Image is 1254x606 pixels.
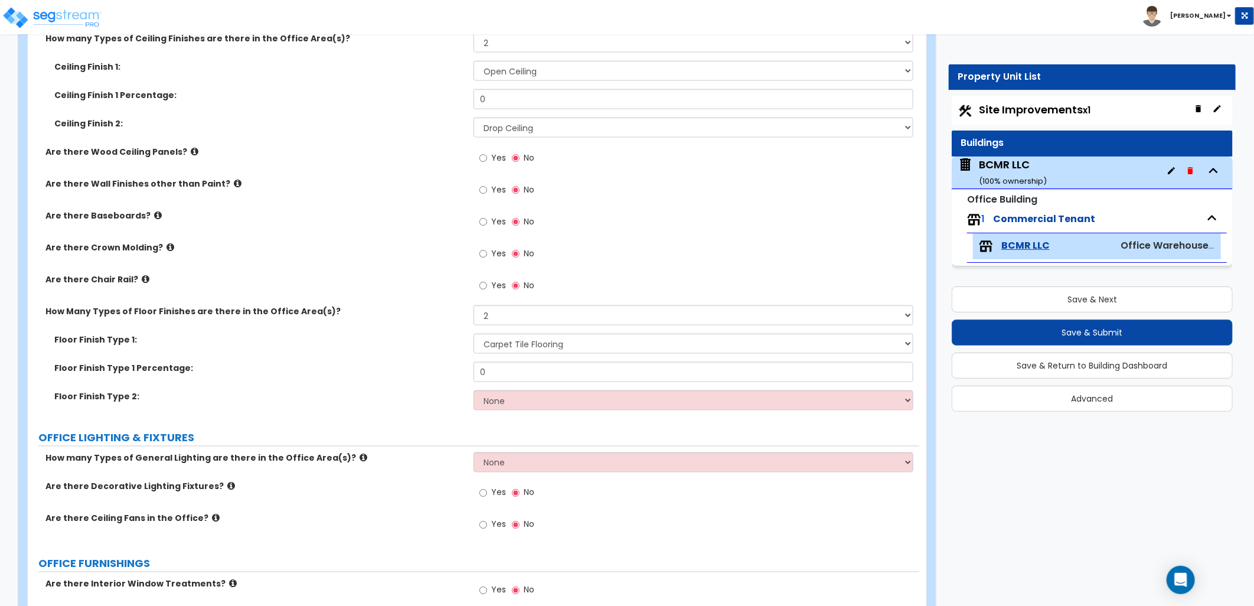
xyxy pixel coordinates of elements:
[1083,104,1090,116] small: x1
[512,519,520,532] input: No
[967,193,1037,206] small: Office Building
[952,320,1233,346] button: Save & Submit
[1167,566,1195,594] div: Open Intercom Messenger
[512,184,520,197] input: No
[958,103,973,119] img: Construction.png
[993,212,1095,226] span: Commercial Tenant
[54,390,465,402] label: Floor Finish Type 2:
[491,247,506,259] span: Yes
[512,584,520,597] input: No
[45,146,465,158] label: Are there Wood Ceiling Panels?
[38,556,919,572] label: OFFICE FURNISHINGS
[45,481,465,493] label: Are there Decorative Lighting Fixtures?
[491,519,506,530] span: Yes
[45,273,465,285] label: Are there Chair Rail?
[360,454,367,462] i: click for more info!
[479,279,487,292] input: Yes
[38,431,919,446] label: OFFICE LIGHTING & FIXTURES
[142,275,149,284] i: click for more info!
[524,216,534,227] span: No
[154,211,162,220] i: click for more info!
[512,247,520,260] input: No
[54,89,465,101] label: Ceiling Finish 1 Percentage:
[54,362,465,374] label: Floor Finish Type 1 Percentage:
[1001,239,1050,253] span: BCMR LLC
[979,102,1090,117] span: Site Improvements
[491,216,506,227] span: Yes
[491,152,506,164] span: Yes
[1121,239,1245,252] span: Office Warehouse Tenant
[512,152,520,165] input: No
[479,487,487,500] input: Yes
[45,242,465,253] label: Are there Crown Molding?
[491,279,506,291] span: Yes
[54,118,465,129] label: Ceiling Finish 2:
[979,175,1047,187] small: ( 100 % ownership)
[166,243,174,252] i: click for more info!
[491,184,506,196] span: Yes
[524,519,534,530] span: No
[479,584,487,597] input: Yes
[958,70,1227,84] div: Property Unit List
[981,212,985,226] span: 1
[952,286,1233,312] button: Save & Next
[979,157,1047,187] div: BCMR LLC
[479,216,487,229] input: Yes
[45,452,465,464] label: How many Types of General Lighting are there in the Office Area(s)?
[512,279,520,292] input: No
[191,147,198,156] i: click for more info!
[524,184,534,196] span: No
[54,334,465,346] label: Floor Finish Type 1:
[2,6,102,30] img: logo_pro_r.png
[958,157,973,172] img: building.svg
[524,279,534,291] span: No
[967,213,981,227] img: tenants.png
[479,519,487,532] input: Yes
[479,152,487,165] input: Yes
[1142,6,1162,27] img: avatar.png
[227,482,235,491] i: click for more info!
[45,305,465,317] label: How Many Types of Floor Finishes are there in the Office Area(s)?
[45,210,465,221] label: Are there Baseboards?
[524,487,534,499] span: No
[524,247,534,259] span: No
[234,179,241,188] i: click for more info!
[479,247,487,260] input: Yes
[54,61,465,73] label: Ceiling Finish 1:
[1170,11,1226,20] b: [PERSON_NAME]
[491,487,506,499] span: Yes
[212,514,220,523] i: click for more info!
[958,157,1047,187] span: BCMR LLC
[524,152,534,164] span: No
[979,239,993,253] img: tenants.png
[491,584,506,596] span: Yes
[952,353,1233,379] button: Save & Return to Building Dashboard
[952,386,1233,412] button: Advanced
[512,487,520,500] input: No
[45,578,465,590] label: Are there Interior Window Treatments?
[479,184,487,197] input: Yes
[45,513,465,524] label: Are there Ceiling Fans in the Office?
[512,216,520,229] input: No
[45,32,465,44] label: How many Types of Ceiling Finishes are there in the Office Area(s)?
[45,178,465,190] label: Are there Wall Finishes other than Paint?
[961,136,1224,150] div: Buildings
[524,584,534,596] span: No
[229,579,237,588] i: click for more info!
